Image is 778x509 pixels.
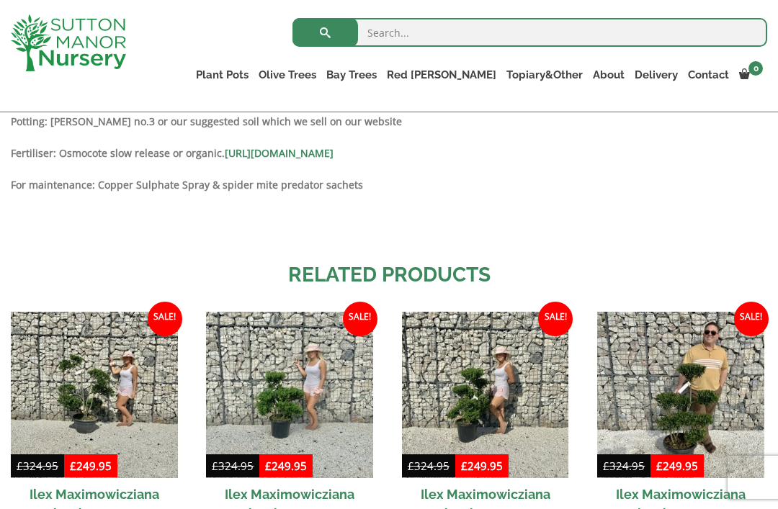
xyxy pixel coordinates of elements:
span: £ [656,459,663,473]
a: Red [PERSON_NAME] [382,65,501,85]
input: Search... [292,18,767,47]
img: Ilex Maximowicziana Cloud Tree H049 [597,312,764,479]
bdi: 249.95 [461,459,503,473]
strong: Fertiliser: Osmocote slow release or organic. [11,146,334,160]
span: £ [408,459,414,473]
bdi: 324.95 [17,459,58,473]
bdi: 324.95 [212,459,254,473]
a: Plant Pots [191,65,254,85]
img: logo [11,14,126,71]
span: £ [461,459,468,473]
span: Sale! [343,302,377,336]
strong: For maintenance: Copper Sulphate Spray & spider mite predator sachets [11,178,363,192]
span: 0 [748,61,763,76]
bdi: 324.95 [603,459,645,473]
a: Bay Trees [321,65,382,85]
a: About [588,65,630,85]
span: Sale! [734,302,769,336]
a: Contact [683,65,734,85]
h2: Related products [11,260,767,290]
bdi: 249.95 [70,459,112,473]
span: £ [603,459,609,473]
img: Ilex Maximowicziana Cloud Tree J178 [11,312,178,479]
span: £ [212,459,218,473]
a: 0 [734,65,767,85]
a: Topiary&Other [501,65,588,85]
span: £ [265,459,272,473]
bdi: 249.95 [656,459,698,473]
span: Sale! [538,302,573,336]
a: Delivery [630,65,683,85]
bdi: 324.95 [408,459,450,473]
strong: Potting: [PERSON_NAME] no.3 or our suggested soil which we sell on our website [11,114,402,128]
span: Sale! [148,302,182,336]
a: [URL][DOMAIN_NAME] [225,146,334,160]
span: £ [70,459,76,473]
span: £ [17,459,23,473]
img: Ilex Maximowicziana Cloud Tree J278 [206,312,373,479]
bdi: 249.95 [265,459,307,473]
a: Olive Trees [254,65,321,85]
img: Ilex Maximowicziana Cloud Tree J263 [402,312,569,479]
